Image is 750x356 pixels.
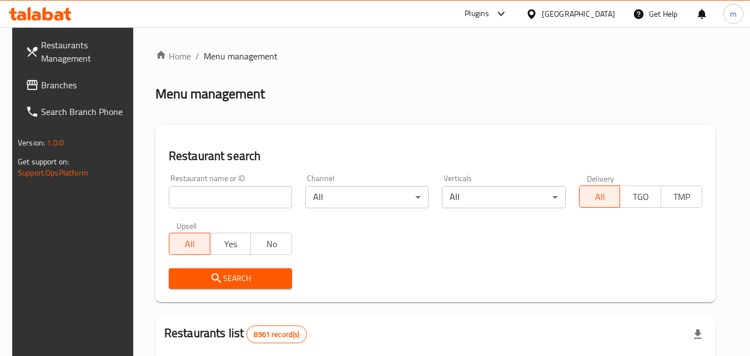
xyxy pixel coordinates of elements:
span: Search Branch Phone [41,105,129,118]
span: Yes [215,236,247,252]
span: No [255,236,288,252]
a: Restaurants Management [17,32,138,72]
span: Restaurants Management [41,38,129,65]
label: Delivery [587,174,615,182]
div: Plugins [465,7,489,21]
div: All [305,186,429,208]
input: Search for restaurant name or ID.. [169,186,292,208]
a: Search Branch Phone [17,98,138,125]
button: TMP [661,185,702,208]
span: Version: [18,136,45,150]
span: 8961 record(s) [247,329,306,340]
div: Export file [684,321,711,348]
span: All [584,189,616,205]
a: Branches [17,72,138,98]
h2: Restaurant search [169,148,702,164]
nav: breadcrumb [155,49,716,63]
button: TGO [620,185,661,208]
span: TMP [666,189,698,205]
span: 1.0.0 [47,136,64,150]
button: Search [169,268,292,289]
span: Search [178,272,283,285]
div: [GEOGRAPHIC_DATA] [542,8,615,20]
a: Support.OpsPlatform [18,166,88,180]
div: Total records count [246,325,306,343]
h2: Restaurants list [164,325,307,343]
label: Upsell [177,222,197,229]
span: TGO [625,189,657,205]
span: Menu management [204,49,278,63]
h2: Menu management [155,85,265,103]
li: / [195,49,199,63]
span: Get support on: [18,154,69,169]
button: Yes [210,233,251,255]
button: All [169,233,210,255]
a: Home [155,49,191,63]
span: Branches [41,78,129,92]
button: No [250,233,292,255]
div: All [442,186,565,208]
button: All [579,185,621,208]
span: All [174,236,206,252]
span: m [730,8,737,20]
